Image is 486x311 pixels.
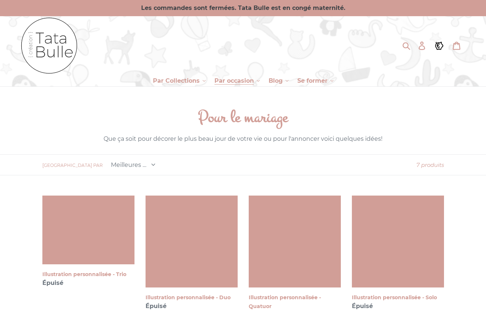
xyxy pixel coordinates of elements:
span: Pour le mariage [198,106,288,129]
button: Par Collections [149,75,209,86]
button: Se former [294,75,337,86]
tspan: € [437,42,440,49]
img: Tata Bulle [20,16,79,75]
button: Blog [265,75,292,86]
label: [GEOGRAPHIC_DATA] par [42,162,103,169]
span: Se former [297,77,328,85]
span: Par occasion [214,77,254,85]
span: 7 produits [416,161,444,168]
span: Blog [269,77,283,85]
span: Par Collections [153,77,200,85]
button: Par occasion [211,75,263,86]
a: € [431,36,448,55]
div: Que ça soit pour décorer le plus beau jour de votre vie ou pour l'annoncer voici quelques idées! [42,135,444,143]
